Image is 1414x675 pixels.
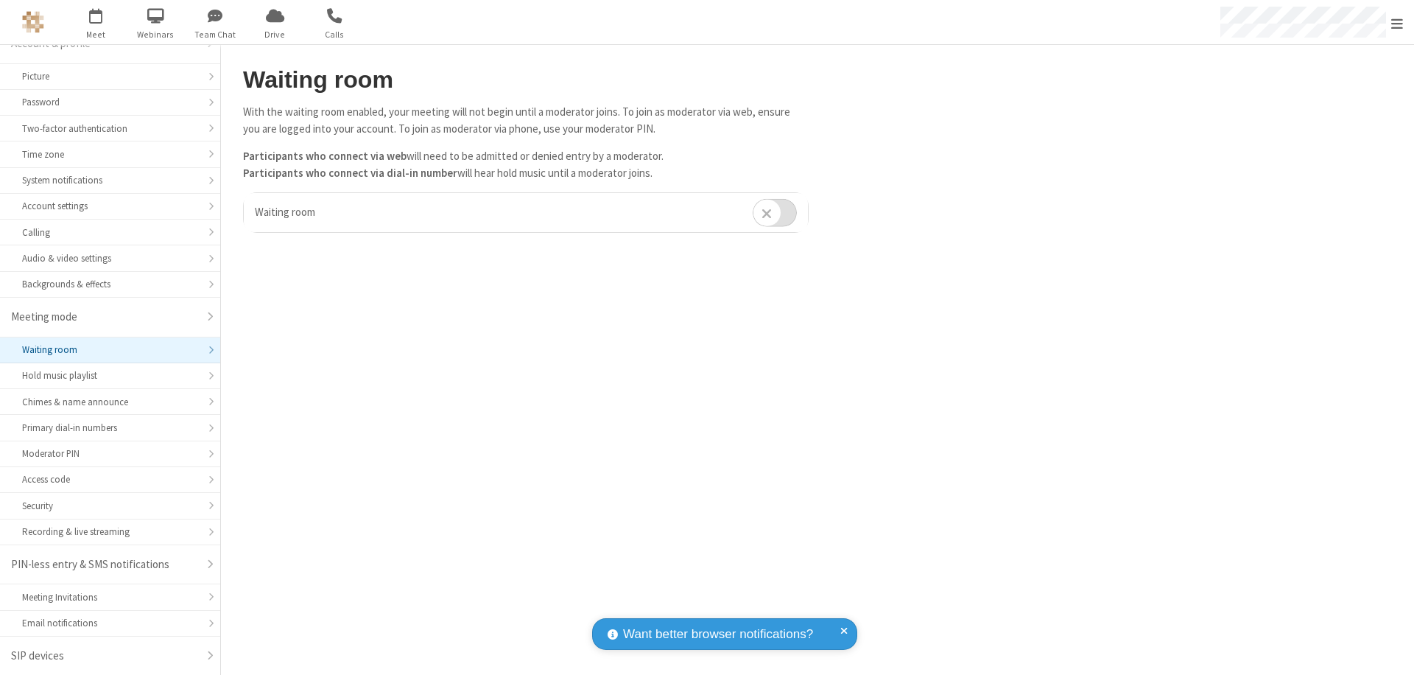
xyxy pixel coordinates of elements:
span: Webinars [128,28,183,41]
span: Drive [247,28,303,41]
p: With the waiting room enabled, your meeting will not begin until a moderator joins. To join as mo... [243,104,809,137]
div: Chimes & name announce [22,395,198,409]
b: Participants who connect via dial-in number [243,166,457,180]
p: will need to be admitted or denied entry by a moderator. will hear hold music until a moderator j... [243,148,809,181]
div: Email notifications [22,616,198,630]
span: Waiting room [255,205,315,219]
div: Moderator PIN [22,447,198,461]
div: Audio & video settings [22,251,198,265]
div: Recording & live streaming [22,525,198,539]
h2: Waiting room [243,67,809,93]
div: Hold music playlist [22,368,198,382]
b: Participants who connect via web [243,149,407,163]
div: Calling [22,225,198,239]
img: QA Selenium DO NOT DELETE OR CHANGE [22,11,44,33]
div: Security [22,499,198,513]
div: Meeting Invitations [22,590,198,604]
div: Meeting mode [11,309,198,326]
div: Picture [22,69,198,83]
span: Calls [307,28,362,41]
div: Primary dial-in numbers [22,421,198,435]
div: Password [22,95,198,109]
span: Team Chat [188,28,243,41]
span: Meet [68,28,124,41]
div: Backgrounds & effects [22,277,198,291]
div: Waiting room [22,343,198,357]
div: Access code [22,472,198,486]
div: Account settings [22,199,198,213]
div: SIP devices [11,648,198,665]
div: PIN-less entry & SMS notifications [11,556,198,573]
div: System notifications [22,173,198,187]
div: Time zone [22,147,198,161]
span: Want better browser notifications? [623,625,813,644]
div: Two-factor authentication [22,122,198,136]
